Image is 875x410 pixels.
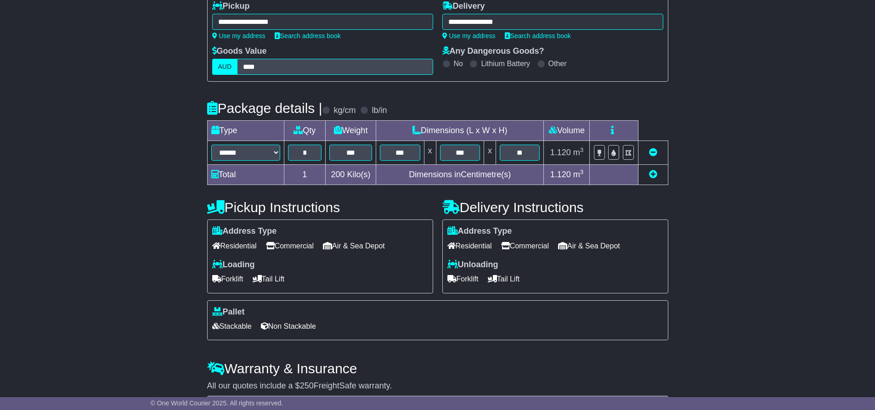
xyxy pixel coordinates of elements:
[284,121,326,141] td: Qty
[454,59,463,68] label: No
[212,32,265,39] a: Use my address
[488,272,520,286] span: Tail Lift
[558,239,620,253] span: Air & Sea Depot
[212,226,277,236] label: Address Type
[544,121,590,141] td: Volume
[550,148,571,157] span: 1.120
[501,239,549,253] span: Commercial
[212,1,250,11] label: Pickup
[207,361,668,376] h4: Warranty & Insurance
[481,59,530,68] label: Lithium Battery
[266,239,314,253] span: Commercial
[550,170,571,179] span: 1.120
[300,381,314,390] span: 250
[207,381,668,391] div: All our quotes include a $ FreightSafe warranty.
[372,106,387,116] label: lb/in
[376,121,544,141] td: Dimensions (L x W x H)
[573,170,584,179] span: m
[442,1,485,11] label: Delivery
[442,200,668,215] h4: Delivery Instructions
[253,272,285,286] span: Tail Lift
[212,307,245,317] label: Pallet
[284,165,326,185] td: 1
[580,168,584,175] sup: 3
[376,165,544,185] td: Dimensions in Centimetre(s)
[275,32,341,39] a: Search address book
[447,272,479,286] span: Forklift
[649,148,657,157] a: Remove this item
[207,101,322,116] h4: Package details |
[505,32,571,39] a: Search address book
[447,226,512,236] label: Address Type
[326,121,376,141] td: Weight
[573,148,584,157] span: m
[442,32,496,39] a: Use my address
[212,46,267,56] label: Goods Value
[326,165,376,185] td: Kilo(s)
[207,200,433,215] h4: Pickup Instructions
[548,59,567,68] label: Other
[151,399,283,407] span: © One World Courier 2025. All rights reserved.
[212,319,252,333] span: Stackable
[447,239,492,253] span: Residential
[580,146,584,153] sup: 3
[207,165,284,185] td: Total
[261,319,316,333] span: Non Stackable
[212,260,255,270] label: Loading
[649,170,657,179] a: Add new item
[442,46,544,56] label: Any Dangerous Goods?
[212,272,243,286] span: Forklift
[424,141,436,165] td: x
[447,260,498,270] label: Unloading
[207,121,284,141] td: Type
[333,106,356,116] label: kg/cm
[212,59,238,75] label: AUD
[212,239,257,253] span: Residential
[323,239,385,253] span: Air & Sea Depot
[331,170,345,179] span: 200
[484,141,496,165] td: x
